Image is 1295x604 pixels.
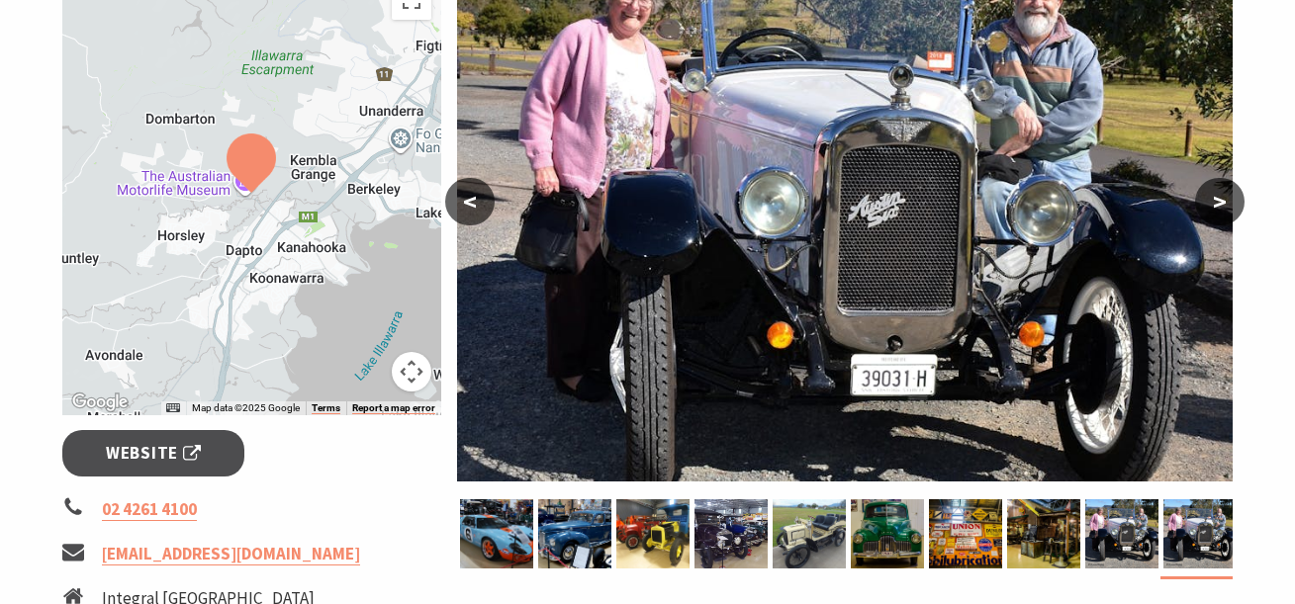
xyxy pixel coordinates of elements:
img: Republic Truck [616,499,690,568]
img: The Australian Motorlife Museum [1163,499,1237,568]
a: [EMAIL_ADDRESS][DOMAIN_NAME] [102,543,360,565]
img: TAMM [851,499,924,568]
button: > [1195,178,1245,225]
a: Open this area in Google Maps (opens a new window) [67,389,133,415]
img: TAMM [1007,499,1080,568]
img: 1904 Innes [773,499,846,568]
a: Website [62,430,245,476]
button: Keyboard shortcuts [166,401,180,415]
img: The Australian MOTORLIFE Museum [538,499,611,568]
button: < [445,178,495,225]
a: Report a map error [352,402,435,414]
img: Motorlife [694,499,768,568]
button: Map camera controls [392,352,431,391]
span: Website [106,440,201,467]
img: The Australian Motorlife Museum [1085,499,1158,568]
img: Google [67,389,133,415]
a: Terms (opens in new tab) [312,402,340,414]
img: TAMM [929,499,1002,568]
span: Map data ©2025 Google [192,402,300,413]
img: The Australian MOTORLIFE Museum [460,499,533,568]
a: 02 4261 4100 [102,498,197,521]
